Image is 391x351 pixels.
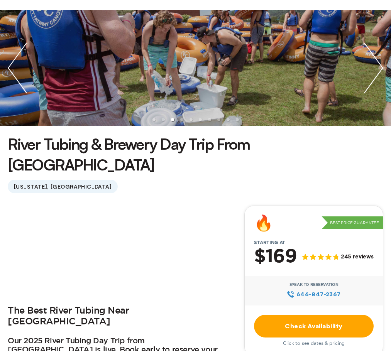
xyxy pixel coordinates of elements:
span: 245 reviews [341,254,374,260]
a: 646‍-847‍-2367 [287,290,340,299]
div: 🔥 [254,215,273,231]
span: Speak to Reservation [289,282,339,287]
h1: River Tubing & Brewery Day Trip From [GEOGRAPHIC_DATA] [8,133,383,175]
p: Best Price Guarantee [322,216,383,229]
h2: $169 [254,247,297,267]
span: [US_STATE], [GEOGRAPHIC_DATA] [8,180,118,193]
li: slide item 10 [236,118,239,121]
h2: The Best River Tubing Near [GEOGRAPHIC_DATA] [8,305,221,327]
span: 646‍-847‍-2367 [296,290,341,299]
span: Starting at [245,240,295,245]
li: slide item 8 [217,118,220,121]
span: Click to see dates & pricing [283,341,345,346]
li: slide item 9 [227,118,230,121]
li: slide item 2 [162,118,165,121]
li: slide item 1 [152,118,156,121]
img: next slide / item [356,10,391,126]
li: slide item 3 [171,118,174,121]
li: slide item 5 [190,118,193,121]
li: slide item 7 [208,118,211,121]
a: Check Availability [254,315,374,337]
li: slide item 6 [199,118,202,121]
li: slide item 4 [180,118,183,121]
